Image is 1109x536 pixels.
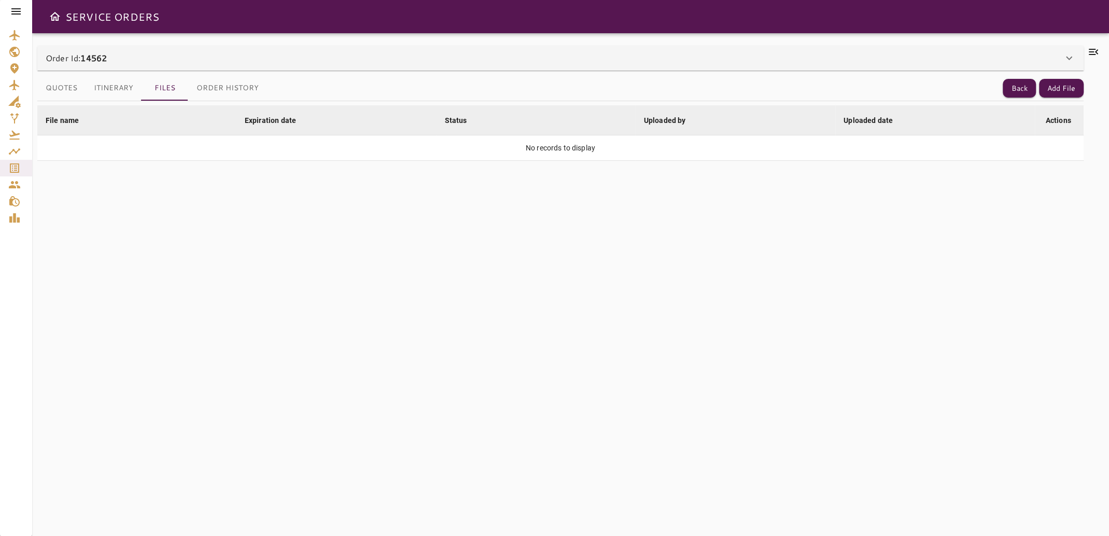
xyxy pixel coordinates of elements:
span: Uploaded by [644,114,699,127]
span: Uploaded date [844,114,906,127]
b: 14562 [80,52,107,64]
div: basic tabs example [37,76,267,101]
div: File name [46,114,79,127]
div: Order Id:14562 [37,46,1084,71]
div: Uploaded by [644,114,686,127]
button: Itinerary [86,76,142,101]
span: Expiration date [245,114,310,127]
span: Status [444,114,480,127]
div: Uploaded date [844,114,893,127]
button: Back [1003,79,1036,98]
div: Status [444,114,467,127]
p: Order Id: [46,52,107,64]
div: Expiration date [245,114,296,127]
h6: SERVICE ORDERS [65,8,159,25]
button: Open drawer [45,6,65,27]
button: Files [142,76,188,101]
td: No records to display [37,135,1084,161]
button: Quotes [37,76,86,101]
button: Add File [1039,79,1084,98]
span: File name [46,114,92,127]
button: Order History [188,76,267,101]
